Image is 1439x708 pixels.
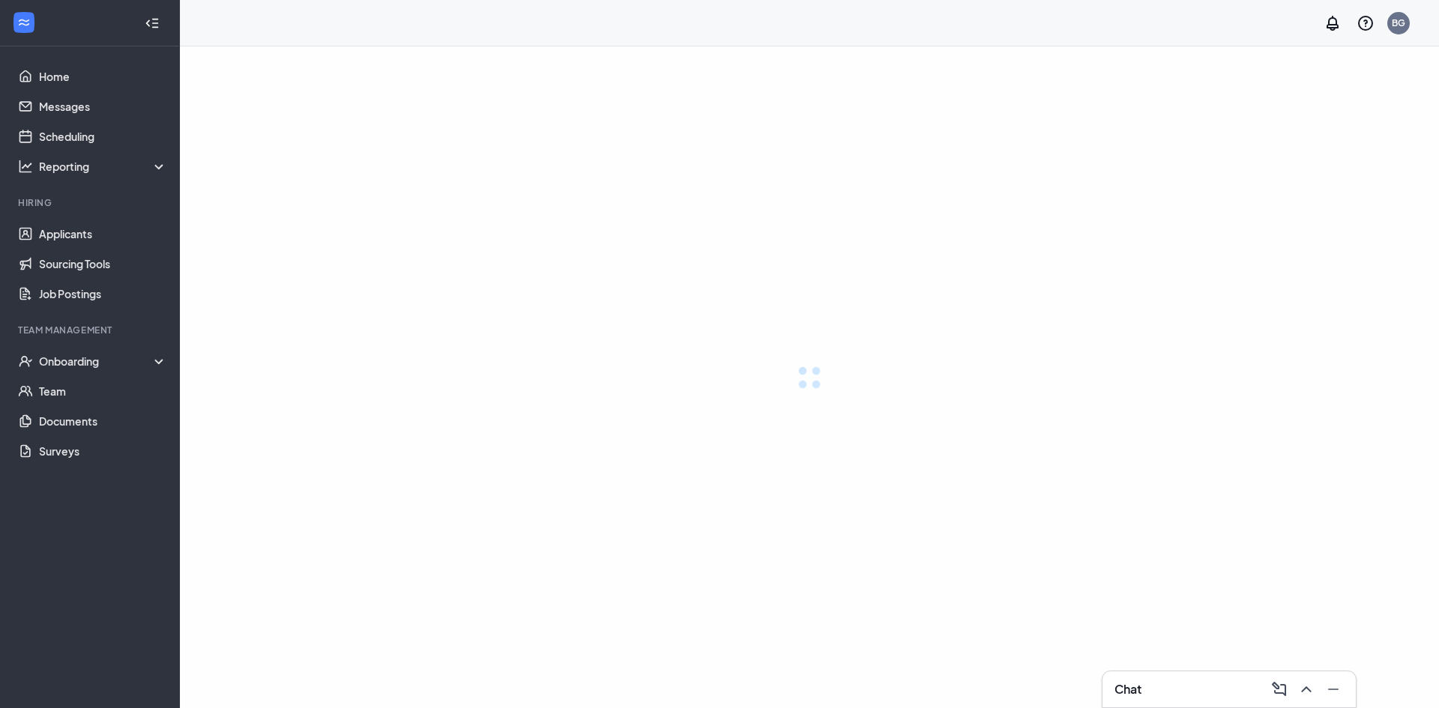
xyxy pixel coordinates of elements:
[39,91,167,121] a: Messages
[18,354,33,369] svg: UserCheck
[145,16,160,31] svg: Collapse
[1266,677,1290,701] button: ComposeMessage
[18,196,164,209] div: Hiring
[1324,680,1342,698] svg: Minimize
[1357,14,1375,32] svg: QuestionInfo
[39,121,167,151] a: Scheduling
[39,159,168,174] div: Reporting
[39,354,168,369] div: Onboarding
[16,15,31,30] svg: WorkstreamLogo
[1270,680,1288,698] svg: ComposeMessage
[1293,677,1317,701] button: ChevronUp
[1114,681,1141,698] h3: Chat
[1297,680,1315,698] svg: ChevronUp
[18,159,33,174] svg: Analysis
[39,436,167,466] a: Surveys
[39,249,167,279] a: Sourcing Tools
[39,279,167,309] a: Job Postings
[1320,677,1344,701] button: Minimize
[1324,14,1342,32] svg: Notifications
[1392,16,1405,29] div: BG
[39,61,167,91] a: Home
[39,406,167,436] a: Documents
[39,219,167,249] a: Applicants
[39,376,167,406] a: Team
[18,324,164,336] div: Team Management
